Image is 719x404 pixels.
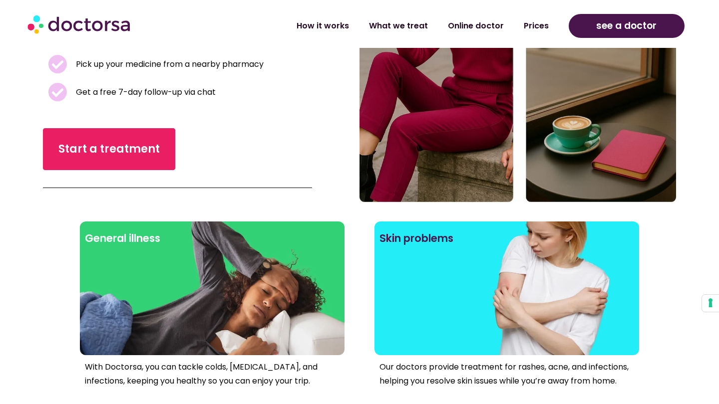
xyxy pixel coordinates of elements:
[596,18,657,34] span: see a doctor
[359,14,438,37] a: What we treat
[514,14,559,37] a: Prices
[287,14,359,37] a: How it works
[85,360,340,388] p: With Doctorsa, you can tackle colds, [MEDICAL_DATA], and infections, keeping you healthy so you c...
[379,360,634,388] p: Our doctors provide treatment for rashes, acne, and infections, helping you resolve skin issues w...
[702,295,719,312] button: Your consent preferences for tracking technologies
[43,128,175,170] a: Start a treatment
[85,226,340,250] h2: General illness
[569,14,685,38] a: see a doctor
[190,14,558,37] nav: Menu
[73,57,264,71] span: Pick up your medicine from a nearby pharmacy
[73,85,216,99] span: Get a free 7-day follow-up via chat
[438,14,514,37] a: Online doctor
[58,141,160,157] span: Start a treatment
[379,226,634,250] h2: Skin problems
